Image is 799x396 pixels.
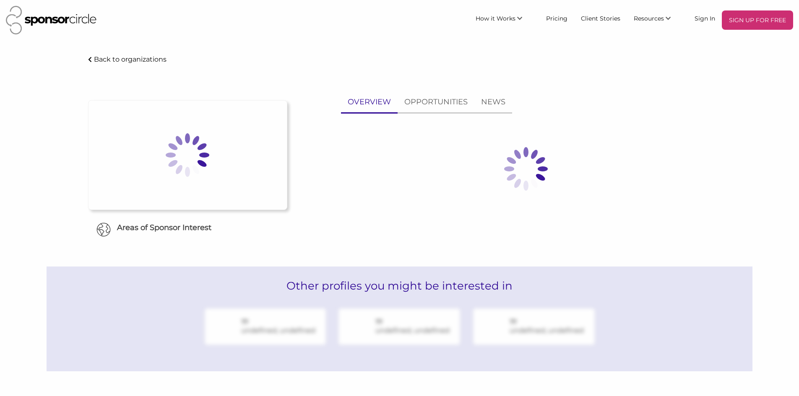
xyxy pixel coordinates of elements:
[47,267,752,305] h2: Other profiles you might be interested in
[348,96,391,108] p: OVERVIEW
[484,127,568,211] img: Loading spinner
[469,10,539,30] li: How it Works
[725,14,790,26] p: SIGN UP FOR FREE
[94,55,167,63] p: Back to organizations
[6,6,96,34] img: Sponsor Circle Logo
[404,96,468,108] p: OPPORTUNITIES
[476,15,515,22] span: How it Works
[539,10,574,26] a: Pricing
[481,96,505,108] p: NEWS
[96,223,111,237] img: Globe Icon
[688,10,722,26] a: Sign In
[574,10,627,26] a: Client Stories
[634,15,664,22] span: Resources
[82,223,294,233] h6: Areas of Sponsor Interest
[146,113,229,197] img: Loading spinner
[627,10,688,30] li: Resources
